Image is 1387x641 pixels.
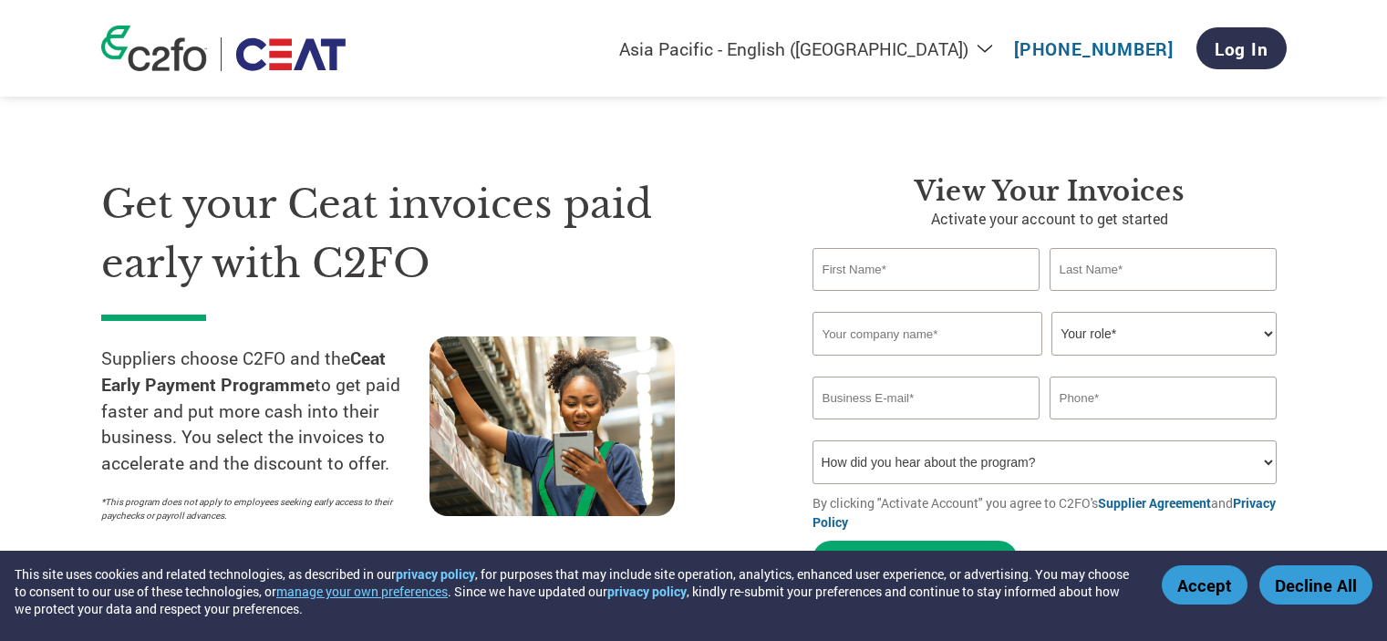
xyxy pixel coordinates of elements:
[101,346,430,477] p: Suppliers choose C2FO and the to get paid faster and put more cash into their business. You selec...
[607,583,687,600] a: privacy policy
[813,357,1278,369] div: Invalid company name or company name is too long
[396,565,475,583] a: privacy policy
[1050,377,1278,419] input: Phone*
[430,336,675,516] img: supply chain worker
[101,26,207,71] img: c2fo logo
[813,541,1018,578] button: Activate Account
[1050,293,1278,305] div: Invalid last name or last name is too long
[1196,27,1287,69] a: Log In
[1050,248,1278,291] input: Last Name*
[813,293,1040,305] div: Invalid first name or first name is too long
[813,312,1042,356] input: Your company name*
[813,494,1276,531] a: Privacy Policy
[813,493,1287,532] p: By clicking "Activate Account" you agree to C2FO's and
[101,495,411,522] p: *This program does not apply to employees seeking early access to their paychecks or payroll adva...
[813,208,1287,230] p: Activate your account to get started
[101,175,758,293] h1: Get your Ceat invoices paid early with C2FO
[101,346,386,396] strong: Ceat Early Payment Programme
[1162,565,1247,605] button: Accept
[1259,565,1372,605] button: Decline All
[1098,494,1211,512] a: Supplier Agreement
[813,377,1040,419] input: Invalid Email format
[1051,312,1277,356] select: Title/Role
[813,175,1287,208] h3: View your invoices
[15,565,1135,617] div: This site uses cookies and related technologies, as described in our , for purposes that may incl...
[813,248,1040,291] input: First Name*
[276,583,448,600] button: manage your own preferences
[1014,37,1174,60] a: [PHONE_NUMBER]
[813,421,1040,433] div: Inavlid Email Address
[1050,421,1278,433] div: Inavlid Phone Number
[235,37,347,71] img: Ceat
